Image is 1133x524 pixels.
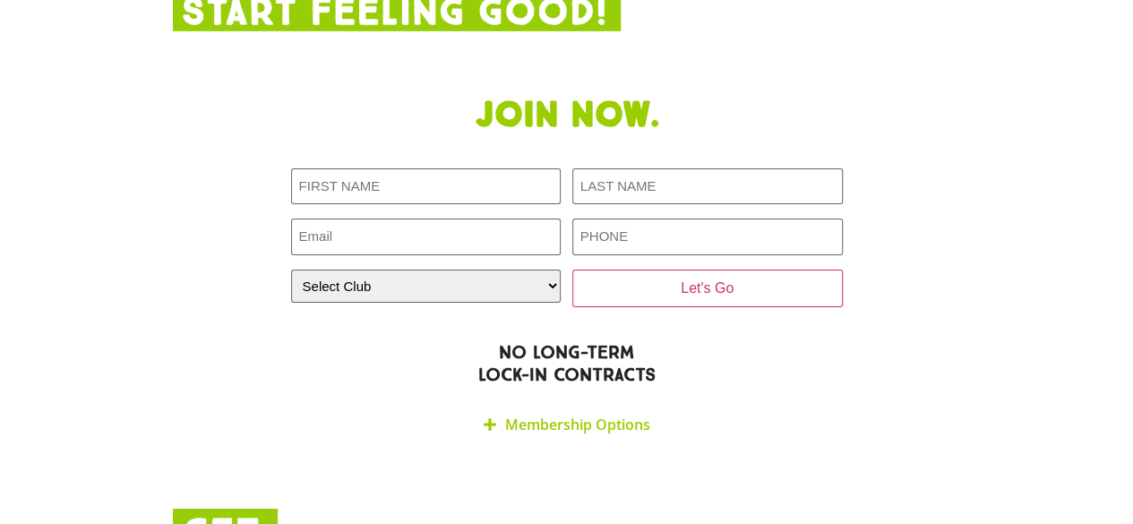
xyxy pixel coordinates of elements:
[173,94,961,137] h1: Join now.
[173,341,961,386] h2: NO LONG-TERM LOCK-IN CONTRACTS
[291,219,562,255] input: Email
[572,168,843,205] input: LAST NAME
[505,415,650,434] a: Membership Options
[291,404,843,446] div: Membership Options
[572,219,843,255] input: PHONE
[291,168,562,205] input: FIRST NAME
[572,270,843,307] input: Let's Go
